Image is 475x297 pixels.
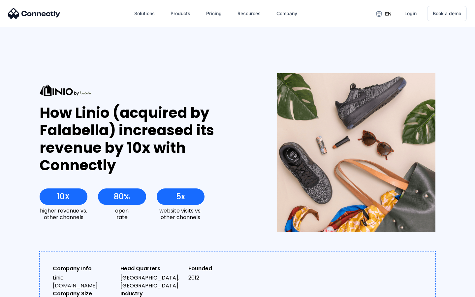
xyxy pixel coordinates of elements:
a: Pricing [201,6,227,21]
div: 80% [114,192,130,201]
div: Company Info [53,265,115,273]
a: Login [399,6,422,21]
div: 5x [176,192,185,201]
div: en [385,9,392,18]
div: Resources [237,9,261,18]
ul: Language list [13,285,40,295]
a: [DOMAIN_NAME] [53,282,98,289]
div: 10X [57,192,70,201]
div: 2012 [188,274,251,282]
div: Products [171,9,190,18]
a: Book a demo [427,6,467,21]
div: higher revenue vs. other channels [40,208,87,220]
div: How Linio (acquired by Falabella) increased its revenue by 10x with Connectly [40,104,253,174]
div: Head Quarters [120,265,183,273]
div: Pricing [206,9,222,18]
div: Company [276,9,297,18]
div: Solutions [134,9,155,18]
aside: Language selected: English [7,285,40,295]
div: open rate [98,208,146,220]
img: Connectly Logo [8,8,60,19]
div: website visits vs. other channels [157,208,205,220]
div: Login [404,9,417,18]
div: Founded [188,265,251,273]
div: [GEOGRAPHIC_DATA], [GEOGRAPHIC_DATA] [120,274,183,290]
div: Linio [53,274,115,290]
